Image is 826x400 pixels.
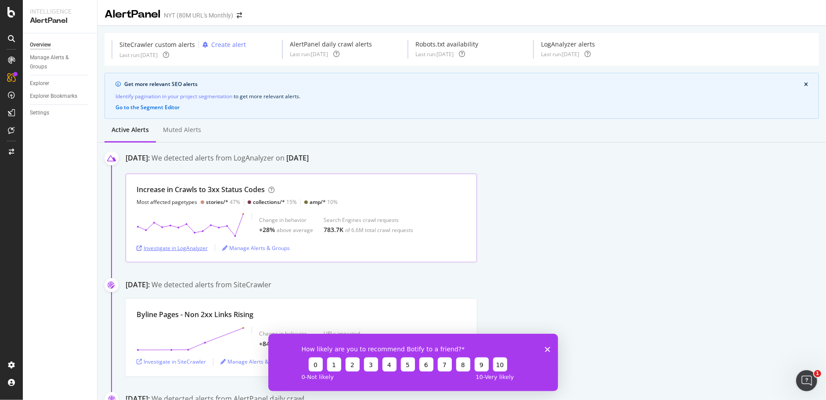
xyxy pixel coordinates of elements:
[324,330,397,337] div: URLs impacted
[253,198,297,206] div: 15%
[115,104,180,111] button: Go to the Segment Editor
[30,40,91,50] a: Overview
[30,53,83,71] div: Manage Alerts & Groups
[30,108,91,118] a: Settings
[30,79,49,88] div: Explorer
[137,310,253,320] div: Byline Pages - Non 2xx Links Rising
[119,40,195,49] div: SiteCrawler custom alerts
[253,198,285,206] div: collections/*
[206,198,228,206] div: stories/*
[259,330,313,337] div: Change in behavior
[30,40,51,50] div: Overview
[259,339,275,348] div: +84%
[112,125,149,134] div: Active alerts
[137,185,265,195] div: Increase in Crawls to 3xx Status Codes
[277,226,313,234] div: above average
[151,280,271,290] div: We detected alerts from SiteCrawler
[206,198,240,206] div: 47%
[151,153,309,165] div: We detected alerts from LogAnalyzer on
[199,40,246,50] button: Create alert
[105,7,160,22] div: AlertPanel
[30,108,49,118] div: Settings
[324,216,413,224] div: Search Engines crawl requests
[415,50,454,58] div: Last run: [DATE]
[310,198,338,206] div: 10%
[290,40,372,49] div: AlertPanel daily crawl alerts
[126,280,150,290] div: [DATE]:
[163,125,201,134] div: Muted alerts
[259,225,275,234] div: +28%
[796,370,817,391] iframe: Intercom live chat
[105,73,819,119] div: info banner
[137,244,208,252] a: Investigate in LogAnalyzer
[30,79,91,88] a: Explorer
[220,355,288,369] button: Manage Alerts & Groups
[310,198,326,206] div: amp/*
[126,153,150,165] div: [DATE]:
[30,7,90,16] div: Intelligence
[119,51,158,59] div: Last run: [DATE]
[30,53,91,71] a: Manage Alerts & Groups
[137,241,208,255] button: Investigate in LogAnalyzer
[541,50,579,58] div: Last run: [DATE]
[220,358,288,365] a: Manage Alerts & Groups
[137,198,197,206] div: Most affected pagetypes
[259,216,313,224] div: Change in behavior
[802,80,810,89] button: close banner
[345,226,413,234] div: of 6.6M total crawl requests
[115,92,232,101] a: Identify pagination in your project segmentation
[30,92,77,101] div: Explorer Bookmarks
[211,40,246,49] div: Create alert
[30,92,91,101] a: Explorer Bookmarks
[124,80,804,88] div: Get more relevant SEO alerts
[324,225,343,234] div: 783.7K
[237,12,242,18] div: arrow-right-arrow-left
[268,334,558,391] iframe: Survey from Botify
[222,244,290,252] a: Manage Alerts & Groups
[164,11,233,20] div: NYT (80M URL's Monthly)
[115,92,808,101] div: to get more relevant alerts .
[415,40,478,49] div: Robots.txt availability
[290,50,328,58] div: Last run: [DATE]
[137,358,206,365] a: Investigate in SiteCrawler
[814,370,821,377] span: 1
[541,40,595,49] div: LogAnalyzer alerts
[286,153,309,163] div: [DATE]
[137,355,206,369] button: Investigate in SiteCrawler
[222,241,290,255] button: Manage Alerts & Groups
[30,16,90,26] div: AlertPanel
